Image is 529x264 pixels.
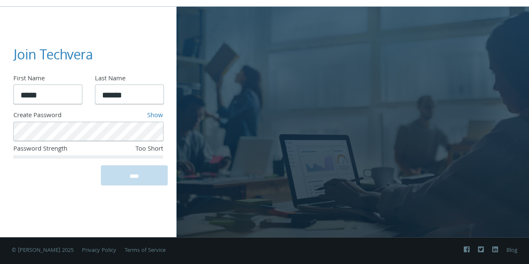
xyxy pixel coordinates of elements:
[13,74,82,85] div: First Name
[147,110,163,121] a: Show
[13,111,106,122] div: Create Password
[12,246,74,255] span: © [PERSON_NAME] 2025
[125,246,166,255] a: Terms of Service
[95,74,163,85] div: Last Name
[13,45,156,64] h3: Join Techvera
[82,246,116,255] a: Privacy Policy
[506,246,517,255] a: Blog
[113,144,163,155] div: Too Short
[13,144,113,155] div: Password Strength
